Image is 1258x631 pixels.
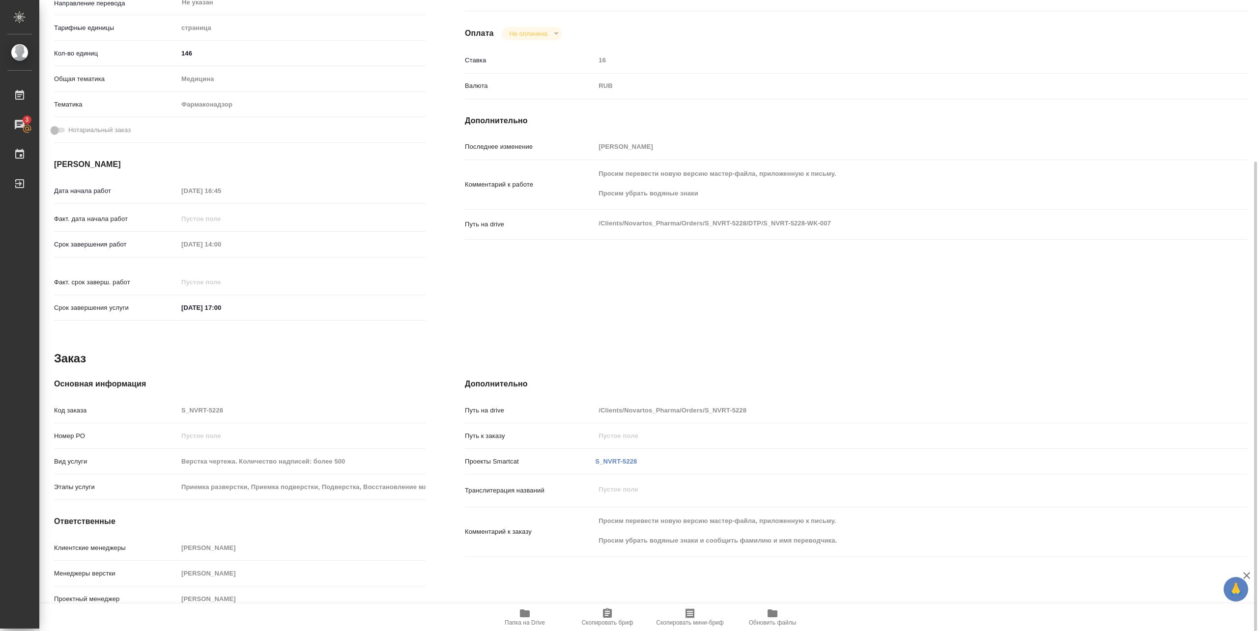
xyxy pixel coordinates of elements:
p: Тематика [54,100,178,110]
p: Этапы услуги [54,482,178,492]
a: S_NVRT-5228 [595,458,637,465]
p: Комментарий к заказу [465,527,595,537]
p: Комментарий к работе [465,180,595,190]
textarea: Просим перевести новую версию мастер-файла, приложенную к письму. Просим убрать водяные знаки [595,165,1182,202]
h4: Ответственные [54,516,426,527]
p: Проекты Smartcat [465,457,595,466]
p: Ставка [465,55,595,65]
p: Валюта [465,81,595,91]
input: Пустое поле [178,592,426,606]
input: Пустое поле [595,53,1182,67]
p: Транслитерация названий [465,486,595,495]
h4: Дополнительно [465,378,1247,390]
h2: Заказ [54,351,86,366]
div: страница [178,20,426,36]
input: Пустое поле [178,566,426,580]
textarea: /Clients/Novartos_Pharma/Orders/S_NVRT-5228/DTP/S_NVRT-5228-WK-007 [595,215,1182,232]
input: ✎ Введи что-нибудь [178,301,264,315]
input: Пустое поле [178,429,426,443]
button: Скопировать мини-бриф [649,604,731,631]
p: Срок завершения услуги [54,303,178,313]
span: Папка на Drive [505,619,545,626]
p: Код заказа [54,406,178,415]
p: Путь на drive [465,406,595,415]
input: Пустое поле [178,237,264,251]
span: Скопировать бриф [581,619,633,626]
p: Кол-во единиц [54,49,178,58]
div: Не оплачена [502,27,562,40]
p: Менеджеры верстки [54,569,178,578]
input: Пустое поле [595,139,1182,154]
h4: Основная информация [54,378,426,390]
h4: Дополнительно [465,115,1247,127]
span: Обновить файлы [749,619,797,626]
span: 🙏 [1228,579,1244,600]
p: Срок завершения работ [54,240,178,249]
textarea: Просим перевести новую версию мастер-файла, приложенную к письму. Просим убрать водяные знаки и с... [595,513,1182,549]
button: Папка на Drive [484,604,566,631]
input: Пустое поле [178,275,264,289]
button: Не оплачена [507,29,550,38]
p: Номер РО [54,431,178,441]
p: Общая тематика [54,74,178,84]
div: Фармаконадзор [178,96,426,113]
button: Обновить файлы [731,604,814,631]
span: Нотариальный заказ [68,125,131,135]
p: Факт. срок заверш. работ [54,277,178,287]
p: Дата начала работ [54,186,178,196]
input: Пустое поле [178,403,426,417]
div: RUB [595,78,1182,94]
p: Клиентские менеджеры [54,543,178,553]
input: Пустое поле [178,541,426,555]
button: 🙏 [1224,577,1248,602]
span: 3 [19,115,34,125]
span: Скопировать мини-бриф [656,619,723,626]
input: Пустое поле [178,454,426,468]
input: ✎ Введи что-нибудь [178,46,426,60]
input: Пустое поле [595,403,1182,417]
div: Медицина [178,71,426,87]
p: Тарифные единицы [54,23,178,33]
p: Вид услуги [54,457,178,466]
p: Путь на drive [465,219,595,229]
input: Пустое поле [178,480,426,494]
a: 3 [2,112,37,137]
h4: [PERSON_NAME] [54,159,426,170]
p: Путь к заказу [465,431,595,441]
input: Пустое поле [595,429,1182,443]
h4: Оплата [465,27,494,39]
input: Пустое поле [178,212,264,226]
button: Скопировать бриф [566,604,649,631]
p: Проектный менеджер [54,594,178,604]
p: Последнее изменение [465,142,595,152]
p: Факт. дата начала работ [54,214,178,224]
input: Пустое поле [178,184,264,198]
